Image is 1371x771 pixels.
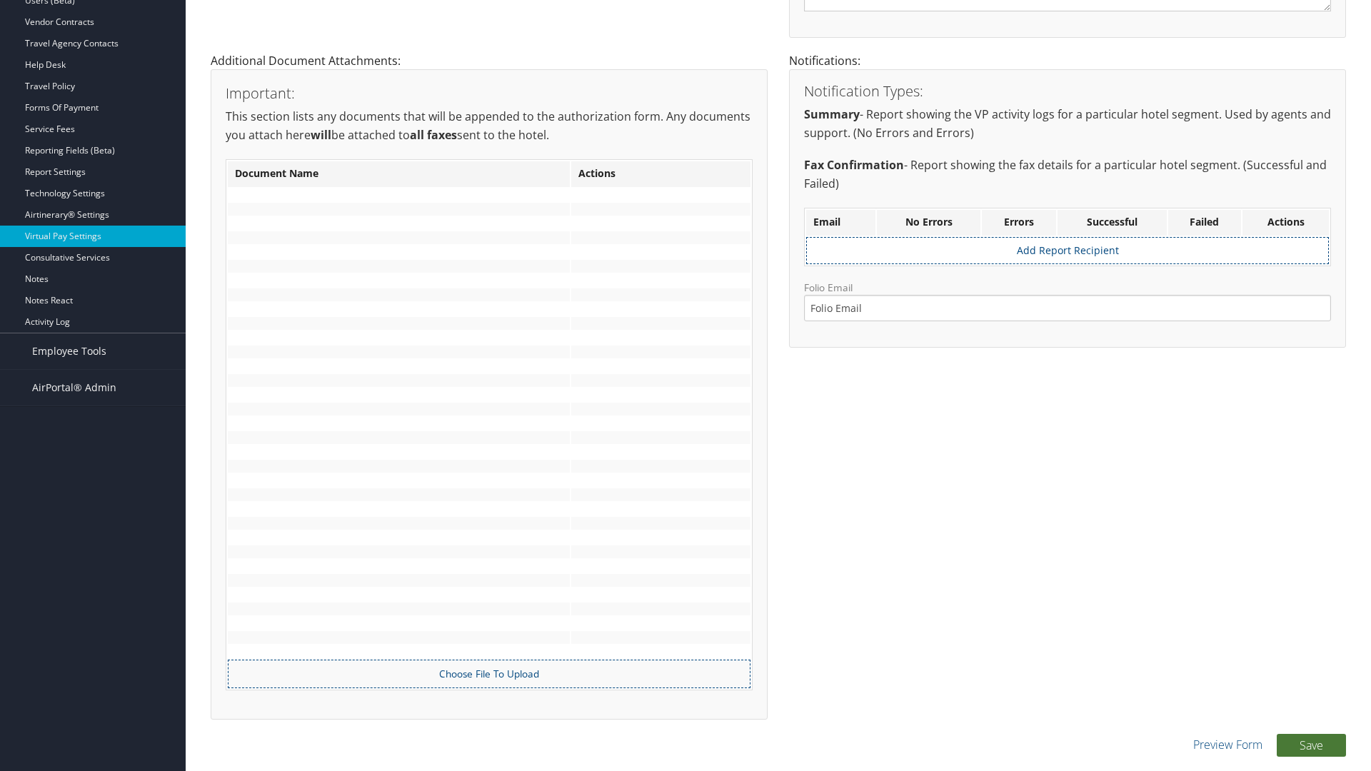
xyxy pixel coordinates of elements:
[200,52,778,734] div: Additional Document Attachments:
[1168,210,1241,236] th: Failed
[804,106,1331,142] p: - Report showing the VP activity logs for a particular hotel segment. Used by agents and support....
[804,84,1331,99] h3: Notification Types:
[32,333,106,369] span: Employee Tools
[804,295,1331,321] input: Folio Email
[1242,210,1329,236] th: Actions
[806,210,875,236] th: Email
[982,210,1056,236] th: Errors
[1193,736,1262,753] a: Preview Form
[228,161,570,187] th: Document Name
[804,281,1331,321] label: Folio Email
[778,52,1357,362] div: Notifications:
[804,156,1331,193] p: - Report showing the fax details for a particular hotel segment. (Successful and Failed)
[1017,243,1119,257] a: Add Report Recipient
[804,157,904,173] strong: Fax Confirmation
[236,667,743,681] label: Choose File To Upload
[311,127,331,143] strong: will
[571,161,750,187] th: Actions
[804,106,860,122] strong: Summary
[1277,734,1346,757] button: Save
[1058,210,1167,236] th: Successful
[410,127,457,143] strong: all faxes
[877,210,980,236] th: No Errors
[226,108,753,144] p: This section lists any documents that will be appended to the authorization form. Any documents y...
[32,370,116,405] span: AirPortal® Admin
[226,86,753,101] h3: Important:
